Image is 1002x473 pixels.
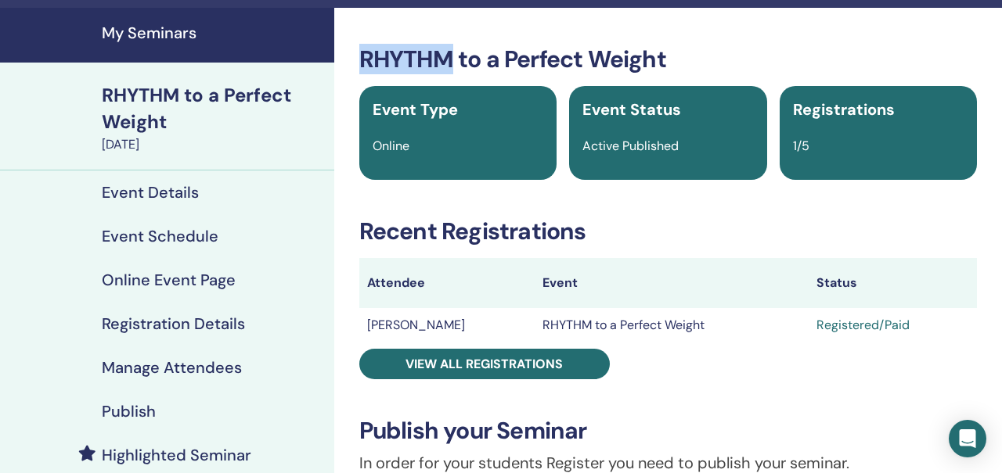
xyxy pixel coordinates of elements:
h4: Event Details [102,183,199,202]
div: [DATE] [102,135,325,154]
h4: Manage Attendees [102,358,242,377]
span: View all registrations [405,356,563,372]
th: Attendee [359,258,535,308]
span: Event Status [582,99,681,120]
h3: RHYTHM to a Perfect Weight [359,45,977,73]
h4: Event Schedule [102,227,218,245]
div: Open Intercom Messenger [949,420,986,457]
h3: Publish your Seminar [359,417,977,445]
td: RHYTHM to a Perfect Weight [535,308,809,342]
span: Active Published [582,138,679,154]
span: Online [373,138,409,154]
span: Event Type [373,99,458,120]
div: Registered/Paid [816,316,969,335]
h3: Recent Registrations [359,217,977,245]
a: RHYTHM to a Perfect Weight[DATE] [92,82,334,154]
h4: Registration Details [102,314,245,333]
th: Event [535,258,809,308]
h4: Online Event Page [102,271,236,289]
span: 1/5 [793,138,809,154]
h4: My Seminars [102,23,325,42]
h4: Highlighted Seminar [102,446,251,464]
span: Registrations [793,99,895,120]
a: View all registrations [359,349,610,379]
div: RHYTHM to a Perfect Weight [102,82,325,135]
th: Status [809,258,977,308]
td: [PERSON_NAME] [359,308,535,342]
h4: Publish [102,402,156,421]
